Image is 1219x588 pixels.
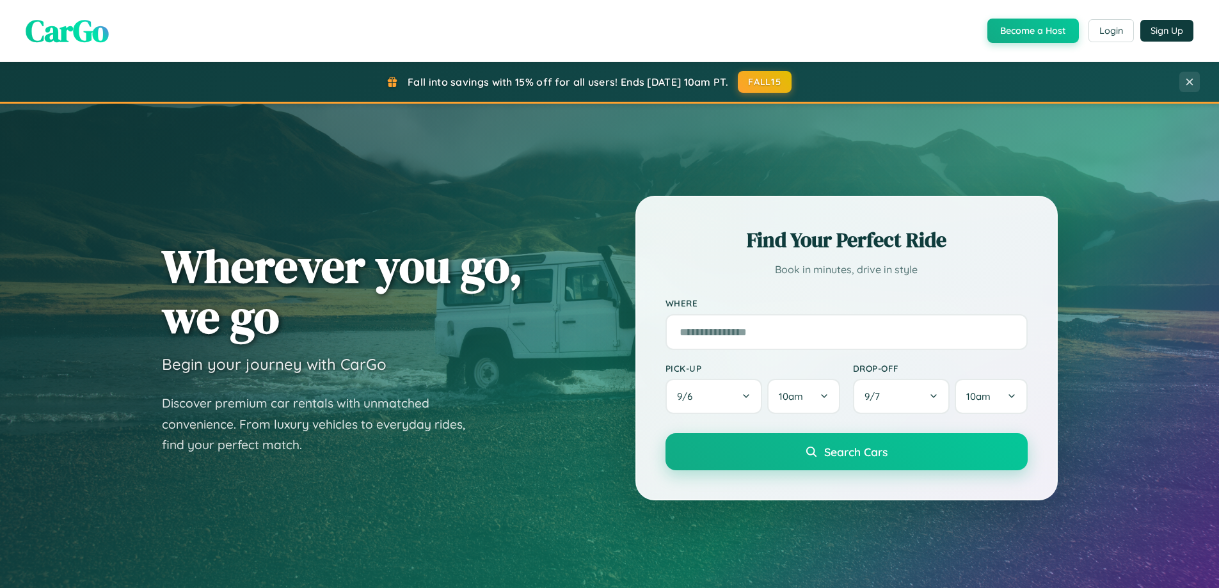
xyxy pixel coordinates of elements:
[779,390,803,402] span: 10am
[1088,19,1134,42] button: Login
[665,433,1028,470] button: Search Cars
[162,354,386,374] h3: Begin your journey with CarGo
[665,260,1028,279] p: Book in minutes, drive in style
[665,298,1028,309] label: Where
[26,10,109,52] span: CarGo
[677,390,699,402] span: 9 / 6
[738,71,792,93] button: FALL15
[1140,20,1193,42] button: Sign Up
[864,390,886,402] span: 9 / 7
[665,363,840,374] label: Pick-up
[665,226,1028,254] h2: Find Your Perfect Ride
[162,393,482,456] p: Discover premium car rentals with unmatched convenience. From luxury vehicles to everyday rides, ...
[408,75,728,88] span: Fall into savings with 15% off for all users! Ends [DATE] 10am PT.
[853,379,950,414] button: 9/7
[955,379,1027,414] button: 10am
[665,379,763,414] button: 9/6
[767,379,840,414] button: 10am
[966,390,991,402] span: 10am
[824,445,888,459] span: Search Cars
[162,241,523,342] h1: Wherever you go, we go
[853,363,1028,374] label: Drop-off
[987,19,1079,43] button: Become a Host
